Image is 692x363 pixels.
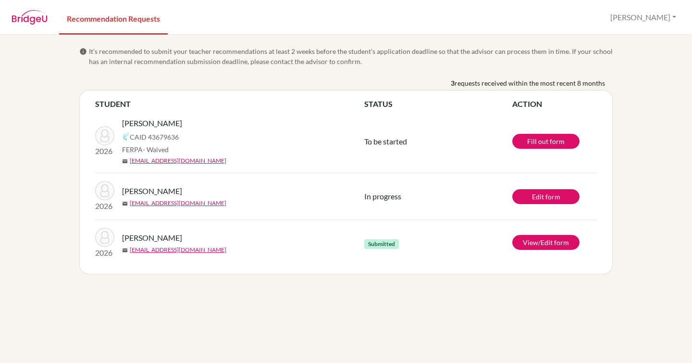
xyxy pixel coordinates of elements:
[95,247,114,259] p: 2026
[122,201,128,207] span: mail
[79,48,87,55] span: info
[122,247,128,253] span: mail
[364,137,407,146] span: To be started
[122,158,128,164] span: mail
[12,10,48,25] img: BridgeU logo
[95,200,114,212] p: 2026
[512,98,597,110] th: ACTION
[122,117,182,129] span: [PERSON_NAME]
[130,132,179,142] span: CAID 43679636
[122,144,169,155] span: FERPA
[95,98,364,110] th: STUDENT
[512,134,580,149] a: Fill out form
[122,133,130,141] img: Common App logo
[122,185,182,197] span: [PERSON_NAME]
[130,246,226,254] a: [EMAIL_ADDRESS][DOMAIN_NAME]
[364,192,401,201] span: In progress
[143,145,169,154] span: - Waived
[95,126,114,145] img: Aschenbrenner, Luise
[512,189,580,204] a: Edit form
[512,235,580,250] a: View/Edit form
[606,8,680,26] button: [PERSON_NAME]
[130,199,226,207] a: [EMAIL_ADDRESS][DOMAIN_NAME]
[455,78,605,88] span: requests received within the most recent 8 months
[451,78,455,88] b: 3
[89,46,613,66] span: It’s recommended to submit your teacher recommendations at least 2 weeks before the student’s app...
[95,181,114,200] img: Diab, Karim
[364,239,399,249] span: Submitted
[364,98,512,110] th: STATUS
[59,1,168,35] a: Recommendation Requests
[130,156,226,165] a: [EMAIL_ADDRESS][DOMAIN_NAME]
[122,232,182,244] span: [PERSON_NAME]
[95,145,114,157] p: 2026
[95,228,114,247] img: Tuli, Samarveer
